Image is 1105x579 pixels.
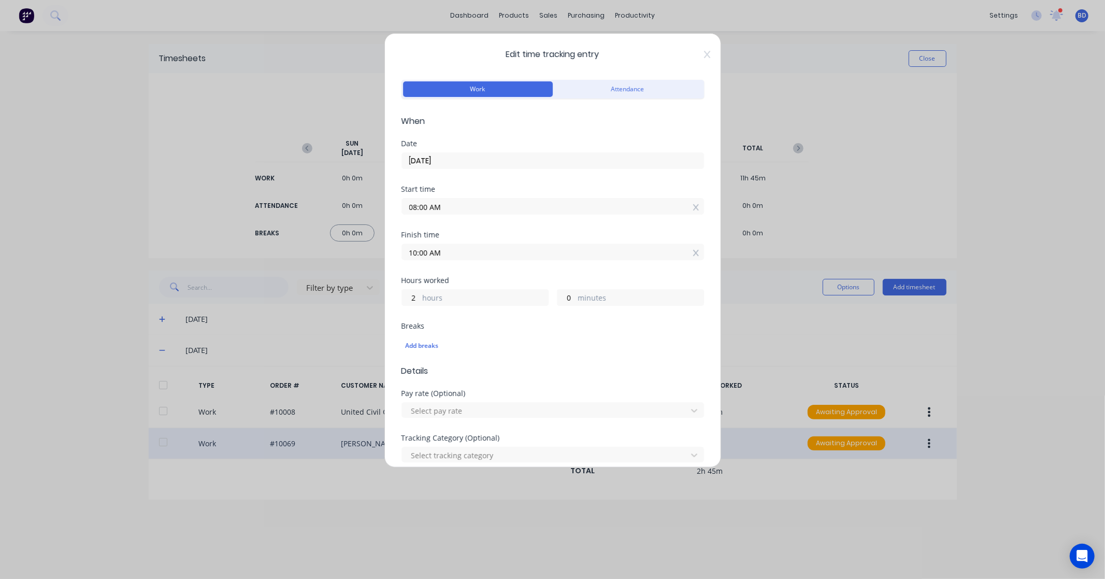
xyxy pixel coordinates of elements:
div: Date [401,140,704,147]
div: Add breaks [406,339,700,352]
div: Finish time [401,231,704,238]
span: Details [401,365,704,377]
button: Attendance [553,81,702,97]
label: hours [423,292,548,305]
label: minutes [578,292,704,305]
button: Work [403,81,553,97]
div: Open Intercom Messenger [1070,544,1095,569]
div: Tracking Category (Optional) [401,434,704,442]
div: Breaks [401,322,704,330]
div: Start time [401,186,704,193]
div: Hours worked [401,277,704,284]
span: When [401,115,704,128]
input: 0 [557,290,576,305]
span: Edit time tracking entry [401,48,704,61]
div: Pay rate (Optional) [401,390,704,397]
input: 0 [402,290,420,305]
